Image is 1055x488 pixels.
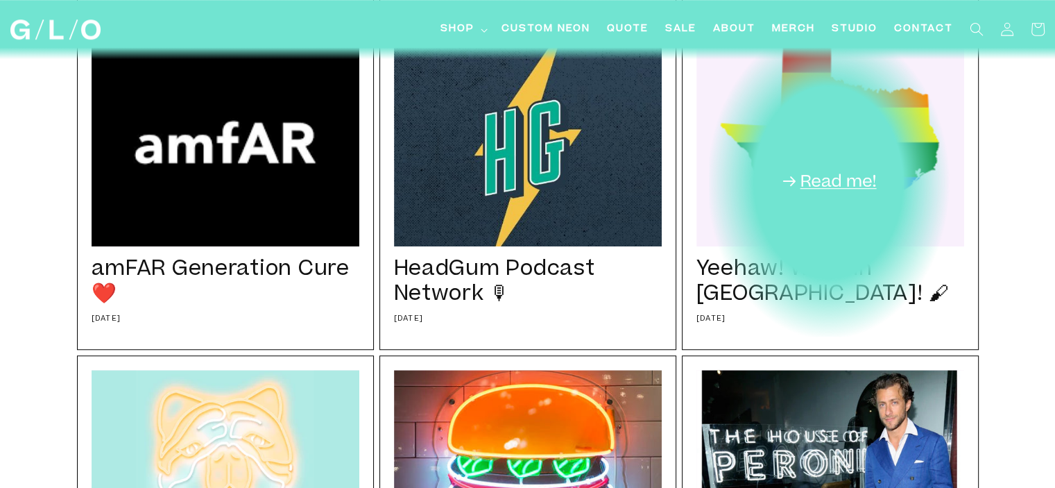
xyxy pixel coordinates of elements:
[713,22,755,37] span: About
[493,14,599,45] a: Custom Neon
[894,22,953,37] span: Contact
[886,14,961,45] a: Contact
[607,22,649,37] span: Quote
[764,14,823,45] a: Merch
[823,14,886,45] a: Studio
[665,22,696,37] span: SALE
[657,14,705,45] a: SALE
[6,15,106,45] a: GLO Studio
[986,421,1055,488] iframe: Chat Widget
[599,14,657,45] a: Quote
[705,14,764,45] a: About
[432,14,493,45] summary: Shop
[832,22,877,37] span: Studio
[961,14,992,44] summary: Search
[772,22,815,37] span: Merch
[501,22,590,37] span: Custom Neon
[440,22,474,37] span: Shop
[10,19,101,40] img: GLO Studio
